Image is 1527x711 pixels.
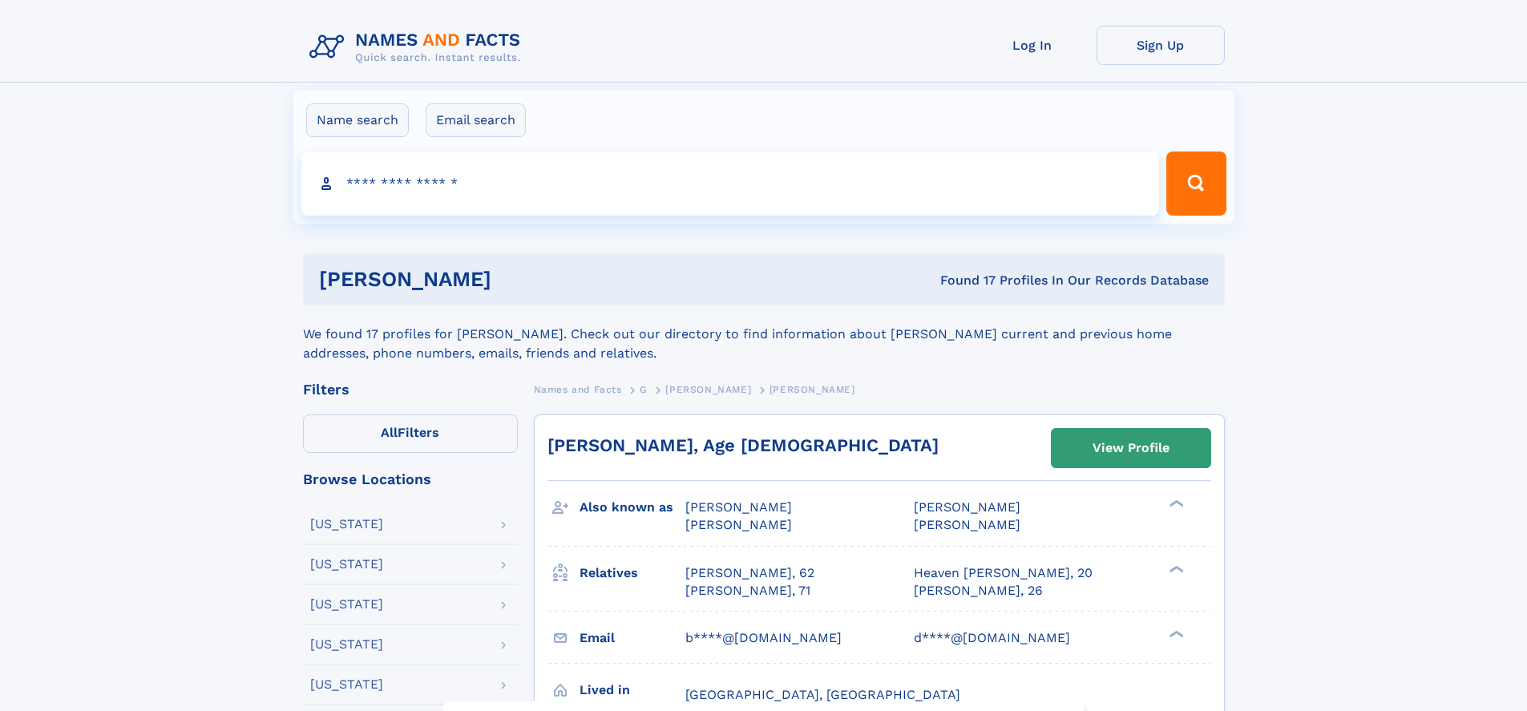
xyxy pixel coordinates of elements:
[1165,628,1185,639] div: ❯
[310,598,383,611] div: [US_STATE]
[580,624,685,652] h3: Email
[301,151,1160,216] input: search input
[426,103,526,137] label: Email search
[303,305,1225,363] div: We found 17 profiles for [PERSON_NAME]. Check out our directory to find information about [PERSON...
[685,499,792,515] span: [PERSON_NAME]
[716,272,1209,289] div: Found 17 Profiles In Our Records Database
[1165,564,1185,574] div: ❯
[640,379,648,399] a: G
[310,518,383,531] div: [US_STATE]
[914,517,1020,532] span: [PERSON_NAME]
[580,560,685,587] h3: Relatives
[1166,151,1226,216] button: Search Button
[580,494,685,521] h3: Also known as
[968,26,1097,65] a: Log In
[685,517,792,532] span: [PERSON_NAME]
[685,564,814,582] a: [PERSON_NAME], 62
[1165,499,1185,509] div: ❯
[381,425,398,440] span: All
[580,677,685,704] h3: Lived in
[1093,430,1169,467] div: View Profile
[310,558,383,571] div: [US_STATE]
[914,564,1093,582] a: Heaven [PERSON_NAME], 20
[685,687,960,702] span: [GEOGRAPHIC_DATA], [GEOGRAPHIC_DATA]
[303,26,534,69] img: Logo Names and Facts
[303,472,518,487] div: Browse Locations
[914,499,1020,515] span: [PERSON_NAME]
[665,384,751,395] span: [PERSON_NAME]
[1052,429,1210,467] a: View Profile
[1097,26,1225,65] a: Sign Up
[534,379,622,399] a: Names and Facts
[914,582,1043,600] a: [PERSON_NAME], 26
[685,582,810,600] a: [PERSON_NAME], 71
[319,269,716,289] h1: [PERSON_NAME]
[303,414,518,453] label: Filters
[770,384,855,395] span: [PERSON_NAME]
[547,435,939,455] a: [PERSON_NAME], Age [DEMOGRAPHIC_DATA]
[310,638,383,651] div: [US_STATE]
[665,379,751,399] a: [PERSON_NAME]
[306,103,409,137] label: Name search
[310,678,383,691] div: [US_STATE]
[640,384,648,395] span: G
[303,382,518,397] div: Filters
